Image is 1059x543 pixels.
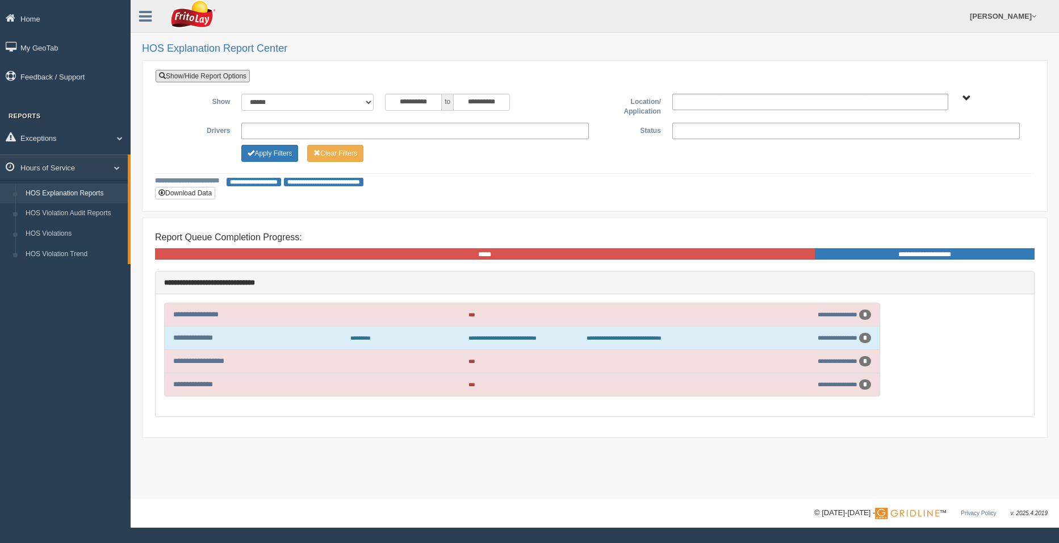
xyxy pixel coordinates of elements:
[442,94,453,111] span: to
[595,94,666,117] label: Location/ Application
[164,123,236,136] label: Drivers
[164,94,236,107] label: Show
[20,224,128,244] a: HOS Violations
[595,123,666,136] label: Status
[20,203,128,224] a: HOS Violation Audit Reports
[1011,510,1048,516] span: v. 2025.4.2019
[142,43,1048,55] h2: HOS Explanation Report Center
[20,183,128,204] a: HOS Explanation Reports
[20,244,128,265] a: HOS Violation Trend
[156,70,250,82] a: Show/Hide Report Options
[814,507,1048,519] div: © [DATE]-[DATE] - ™
[875,508,939,519] img: Gridline
[241,145,298,162] button: Change Filter Options
[961,510,996,516] a: Privacy Policy
[307,145,363,162] button: Change Filter Options
[155,232,1035,243] h4: Report Queue Completion Progress:
[155,187,215,199] button: Download Data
